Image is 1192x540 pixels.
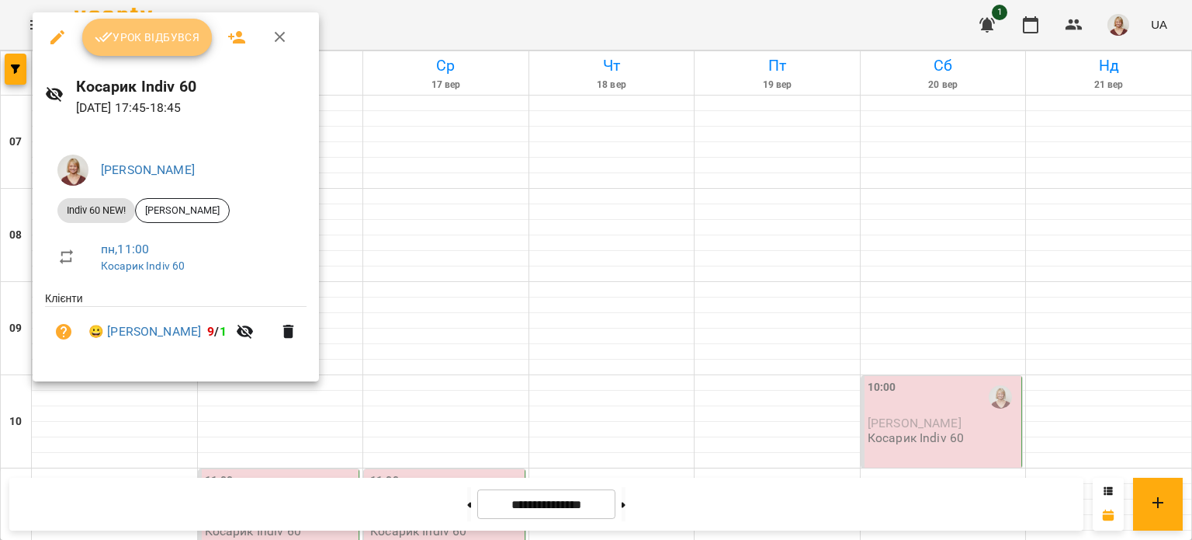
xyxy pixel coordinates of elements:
[57,204,135,218] span: Indiv 60 NEW!
[45,291,307,363] ul: Клієнти
[88,322,201,341] a: 😀 [PERSON_NAME]
[95,28,200,47] span: Урок відбувся
[82,19,213,56] button: Урок відбувся
[76,75,307,99] h6: Косарик Indiv 60
[101,260,185,272] a: Косарик Indiv 60
[135,198,230,223] div: [PERSON_NAME]
[207,324,214,339] span: 9
[207,324,226,339] b: /
[76,99,307,117] p: [DATE] 17:45 - 18:45
[45,313,82,350] button: Візит ще не сплачено. Додати оплату?
[101,162,195,177] a: [PERSON_NAME]
[101,242,149,256] a: пн , 11:00
[220,324,227,339] span: 1
[57,155,88,186] img: b6bf6b059c2aeaed886fa5ba7136607d.jpg
[136,204,229,218] span: [PERSON_NAME]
